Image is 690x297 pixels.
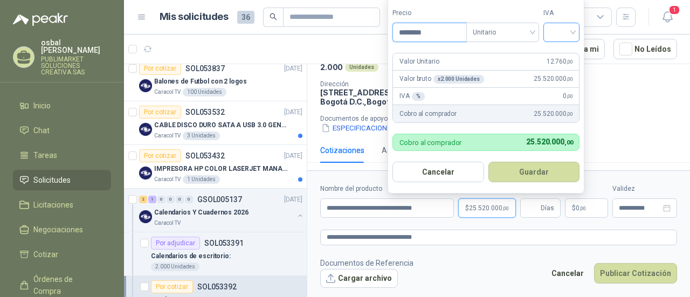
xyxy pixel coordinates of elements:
[526,137,572,146] span: 25.520.000
[13,170,111,190] a: Solicitudes
[458,198,516,218] p: $25.520.000,00
[185,108,225,116] p: SOL053532
[399,109,456,119] p: Cobro al comprador
[185,152,225,160] p: SOL053432
[13,195,111,215] a: Licitaciones
[270,13,277,20] span: search
[534,109,572,119] span: 25.520.000
[546,263,590,284] button: Cancelar
[547,57,573,67] span: 12.760
[33,149,57,161] span: Tareas
[185,65,225,72] p: SOL053837
[160,9,229,25] h1: Mis solicitudes
[658,8,677,27] button: 1
[154,208,249,218] p: Calendarios Y Cuadernos 2026
[33,248,58,260] span: Cotizar
[433,75,484,84] div: x 2.000 Unidades
[320,63,343,72] p: 2.000
[33,273,101,297] span: Órdenes de Compra
[183,132,220,140] div: 3 Unidades
[33,199,73,211] span: Licitaciones
[488,162,580,182] button: Guardar
[185,196,193,203] div: 0
[41,39,111,54] p: osbal [PERSON_NAME]
[124,145,307,189] a: Por cotizarSOL053432[DATE] Company LogoIMPRESORA HP COLOR LASERJET MANAGED E45028DNCaracol TV1 Un...
[139,123,152,136] img: Company Logo
[473,24,533,40] span: Unitario
[13,95,111,116] a: Inicio
[154,120,288,130] p: CABLE DISCO DURO SATA A USB 3.0 GENERICO
[284,64,302,74] p: [DATE]
[284,151,302,161] p: [DATE]
[33,100,51,112] span: Inicio
[399,139,461,146] p: Cobro al comprador
[567,76,573,82] span: ,00
[320,184,454,194] label: Nombre del producto
[139,106,181,119] div: Por cotizar
[320,80,423,88] p: Dirección
[154,164,288,174] p: IMPRESORA HP COLOR LASERJET MANAGED E45028DN
[563,91,572,101] span: 0
[183,175,220,184] div: 1 Unidades
[565,184,608,194] label: Flete
[33,174,71,186] span: Solicitudes
[564,139,573,146] span: ,00
[399,91,424,101] p: IVA
[320,122,450,134] button: ESPECIFICACIONES IMPRESOS.docx
[320,144,364,156] div: Cotizaciones
[13,145,111,165] a: Tareas
[154,175,181,184] p: Caracol TV
[572,205,576,211] span: $
[139,167,152,179] img: Company Logo
[124,58,307,101] a: Por cotizarSOL053837[DATE] Company LogoBalones de Futbol con 2 logosCaracol TV100 Unidades
[567,93,573,99] span: ,00
[541,199,554,217] span: Días
[567,111,573,117] span: ,00
[399,57,439,67] p: Valor Unitario
[151,280,193,293] div: Por cotizar
[284,107,302,118] p: [DATE]
[320,269,398,288] button: Cargar archivo
[139,196,147,203] div: 2
[154,132,181,140] p: Caracol TV
[320,88,423,106] p: [STREET_ADDRESS] Bogotá D.C. , Bogotá D.C.
[579,205,586,211] span: ,00
[139,79,152,92] img: Company Logo
[176,196,184,203] div: 0
[13,219,111,240] a: Negociaciones
[534,74,572,84] span: 25.520.000
[41,56,111,75] p: PUBLIMARKET SOLUCIONES CREATIVA SAS
[139,62,181,75] div: Por cotizar
[197,196,242,203] p: GSOL005137
[139,210,152,223] img: Company Logo
[167,196,175,203] div: 0
[204,239,244,247] p: SOL053391
[33,125,50,136] span: Chat
[469,205,509,211] span: 25.520.000
[320,257,413,269] p: Documentos de Referencia
[284,195,302,205] p: [DATE]
[237,11,254,24] span: 36
[13,120,111,141] a: Chat
[151,237,200,250] div: Por adjudicar
[151,251,231,261] p: Calendarios de escritorio:
[33,224,83,236] span: Negociaciones
[13,13,68,26] img: Logo peakr
[183,88,226,96] div: 100 Unidades
[392,8,466,18] label: Precio
[399,74,484,84] p: Valor bruto
[197,283,237,291] p: SOL053392
[13,244,111,265] a: Cotizar
[345,63,378,72] div: Unidades
[502,205,509,211] span: ,00
[392,162,484,182] button: Cancelar
[594,263,677,284] button: Publicar Cotización
[612,184,677,194] label: Validez
[613,39,677,59] button: No Leídos
[412,92,425,101] div: %
[567,59,573,65] span: ,00
[154,219,181,227] p: Caracol TV
[543,8,580,18] label: IVA
[157,196,165,203] div: 0
[151,263,199,271] div: 2.000 Unidades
